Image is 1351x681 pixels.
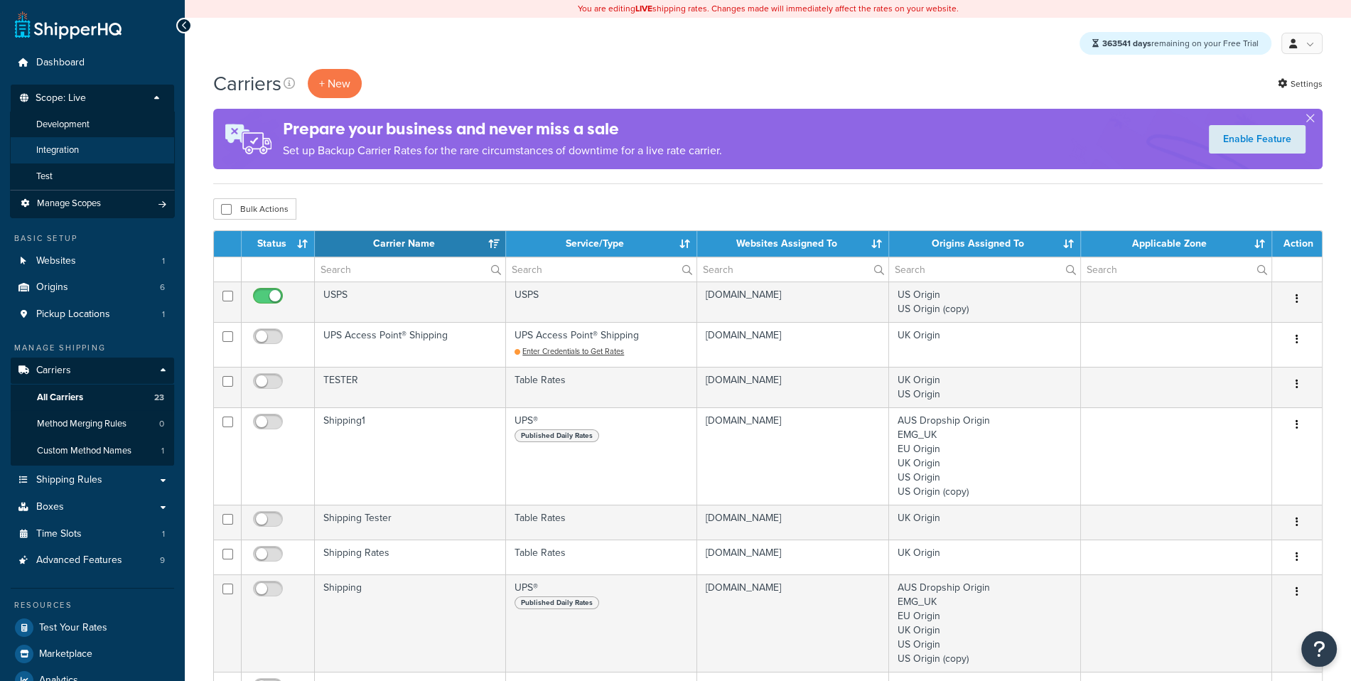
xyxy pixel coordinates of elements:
th: Websites Assigned To: activate to sort column ascending [697,231,889,257]
li: Integration [10,137,175,163]
button: Open Resource Center [1301,631,1337,667]
span: Advanced Features [36,554,122,567]
a: Method Merging Rules 0 [11,411,174,437]
span: 1 [161,445,164,457]
input: Search [315,257,505,281]
td: UK Origin [889,505,1081,540]
a: ShipperHQ Home [15,11,122,39]
span: Marketplace [39,648,92,660]
a: Time Slots 1 [11,521,174,547]
button: Bulk Actions [213,198,296,220]
li: Test [10,163,175,190]
a: Advanced Features 9 [11,547,174,574]
span: All Carriers [37,392,83,404]
span: Custom Method Names [37,445,131,457]
td: UPS® [506,407,697,505]
a: Enable Feature [1209,125,1306,154]
td: [DOMAIN_NAME] [697,540,889,574]
td: [DOMAIN_NAME] [697,281,889,322]
input: Search [889,257,1080,281]
span: 1 [162,255,165,267]
td: Shipping Tester [315,505,506,540]
div: remaining on your Free Trial [1080,32,1271,55]
span: Integration [36,144,79,156]
a: Custom Method Names 1 [11,438,174,464]
a: Enter Credentials to Get Rates [515,345,624,357]
td: USPS [315,281,506,322]
td: TESTER [315,367,506,407]
td: Shipping1 [315,407,506,505]
span: Test Your Rates [39,622,107,634]
span: Websites [36,255,76,267]
span: Boxes [36,501,64,513]
th: Carrier Name: activate to sort column ascending [315,231,506,257]
th: Action [1272,231,1322,257]
h4: Prepare your business and never miss a sale [283,117,722,141]
input: Search [506,257,696,281]
span: Published Daily Rates [515,596,599,609]
td: UK Origin [889,540,1081,574]
span: Manage Scopes [37,198,101,210]
th: Applicable Zone: activate to sort column ascending [1081,231,1272,257]
td: [DOMAIN_NAME] [697,407,889,505]
p: Set up Backup Carrier Rates for the rare circumstances of downtime for a live rate carrier. [283,141,722,161]
td: UPS® [506,574,697,672]
a: Shipping Rules [11,467,174,493]
td: [DOMAIN_NAME] [697,574,889,672]
span: Time Slots [36,528,82,540]
div: Manage Shipping [11,342,174,354]
li: Method Merging Rules [11,411,174,437]
span: Dashboard [36,57,85,69]
a: Dashboard [11,50,174,76]
li: Origins [11,274,174,301]
a: Websites 1 [11,248,174,274]
a: Manage Scopes [18,198,167,210]
span: Published Daily Rates [515,429,599,442]
span: 9 [160,554,165,567]
a: Origins 6 [11,274,174,301]
input: Search [1081,257,1271,281]
a: Boxes [11,494,174,520]
button: + New [308,69,362,98]
li: Custom Method Names [11,438,174,464]
input: Search [697,257,888,281]
td: [DOMAIN_NAME] [697,367,889,407]
a: Pickup Locations 1 [11,301,174,328]
td: US Origin US Origin (copy) [889,281,1081,322]
span: 1 [162,309,165,321]
td: Shipping [315,574,506,672]
li: All Carriers [11,385,174,411]
li: Carriers [11,358,174,466]
li: Websites [11,248,174,274]
li: Advanced Features [11,547,174,574]
b: LIVE [635,2,652,15]
a: Test Your Rates [11,615,174,640]
img: ad-rules-rateshop-fe6ec290ccb7230408bd80ed9643f0289d75e0ffd9eb532fc0e269fcd187b520.png [213,109,283,169]
span: Test [36,171,53,183]
span: Scope: Live [36,92,86,104]
td: UK Origin [889,322,1081,367]
span: Development [36,119,90,131]
th: Status: activate to sort column ascending [242,231,315,257]
li: Development [10,112,175,138]
span: Pickup Locations [36,309,110,321]
span: Enter Credentials to Get Rates [522,345,624,357]
td: UPS Access Point® Shipping [315,322,506,367]
span: Shipping Rules [36,474,102,486]
span: 23 [154,392,164,404]
td: Table Rates [506,367,697,407]
span: Method Merging Rules [37,418,127,430]
a: Carriers [11,358,174,384]
div: Basic Setup [11,232,174,245]
td: USPS [506,281,697,322]
strong: 363541 days [1102,37,1151,50]
td: AUS Dropship Origin EMG_UK EU Origin UK Origin US Origin US Origin (copy) [889,574,1081,672]
th: Service/Type: activate to sort column ascending [506,231,697,257]
td: [DOMAIN_NAME] [697,505,889,540]
li: Marketplace [11,641,174,667]
span: Carriers [36,365,71,377]
div: Resources [11,599,174,611]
